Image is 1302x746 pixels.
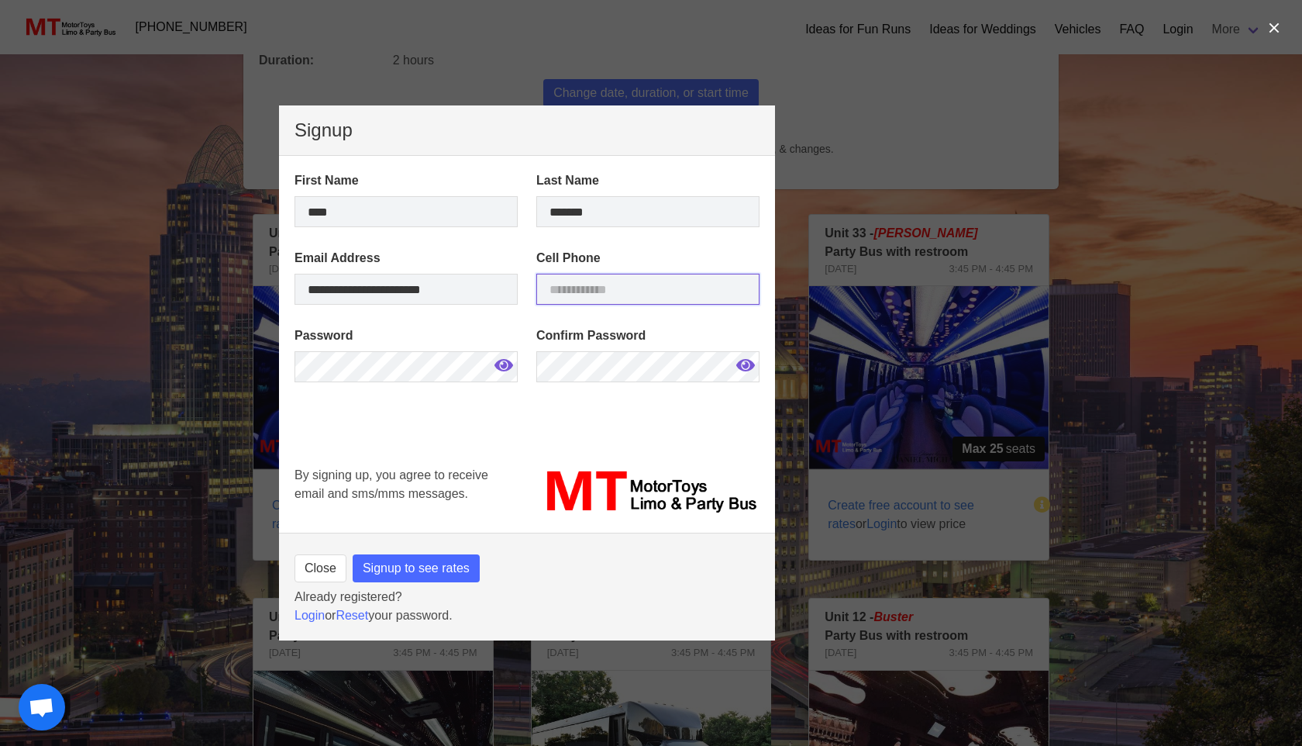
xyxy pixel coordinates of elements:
a: Login [294,609,325,622]
label: Last Name [536,171,759,190]
p: Signup [294,121,759,140]
label: Email Address [294,249,518,268]
label: First Name [294,171,518,190]
p: or your password. [294,606,759,625]
iframe: reCAPTCHA [294,404,530,520]
button: Close [294,554,346,582]
img: MT_logo_name.png [536,466,759,517]
a: Reset [336,609,368,622]
button: Signup to see rates [353,554,480,582]
p: Already registered? [294,588,759,606]
a: Open chat [19,684,65,730]
div: By signing up, you agree to receive email and sms/mms messages. [285,457,527,527]
label: Confirm Password [536,326,759,345]
span: Signup to see rates [363,559,470,578]
label: Password [294,326,518,345]
label: Cell Phone [536,249,759,268]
